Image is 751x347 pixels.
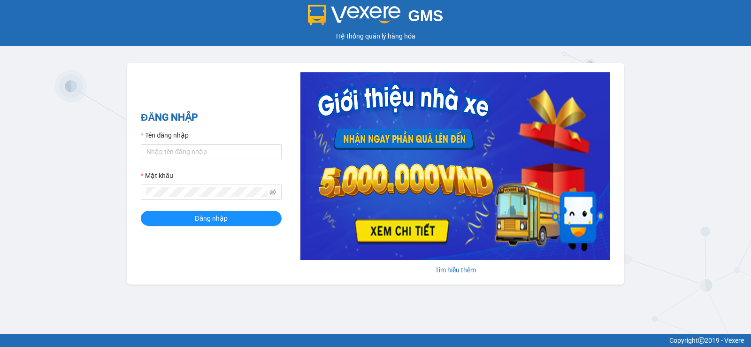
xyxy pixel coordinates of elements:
[300,72,610,260] img: banner-0
[2,31,749,41] div: Hệ thống quản lý hàng hóa
[308,14,444,22] a: GMS
[300,265,610,275] div: Tìm hiểu thêm
[195,213,228,224] span: Đăng nhập
[269,189,276,195] span: eye-invisible
[141,211,282,226] button: Đăng nhập
[698,337,705,344] span: copyright
[141,170,173,181] label: Mật khẩu
[146,187,268,197] input: Mật khẩu
[141,144,282,159] input: Tên đăng nhập
[7,335,744,346] div: Copyright 2019 - Vexere
[408,7,443,24] span: GMS
[308,5,401,25] img: logo 2
[141,130,189,140] label: Tên đăng nhập
[141,110,282,125] h2: ĐĂNG NHẬP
